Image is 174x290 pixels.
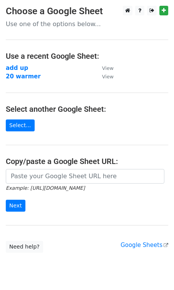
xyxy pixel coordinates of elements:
a: View [94,65,114,71]
a: 20 warmer [6,73,41,80]
small: View [102,74,114,80]
a: Select... [6,119,35,131]
a: Need help? [6,241,43,253]
a: Google Sheets [120,242,168,249]
h3: Choose a Google Sheet [6,6,168,17]
h4: Use a recent Google Sheet: [6,51,168,61]
small: View [102,65,114,71]
h4: Select another Google Sheet: [6,104,168,114]
small: Example: [URL][DOMAIN_NAME] [6,185,85,191]
h4: Copy/paste a Google Sheet URL: [6,157,168,166]
input: Next [6,200,25,212]
a: View [94,73,114,80]
input: Paste your Google Sheet URL here [6,169,164,184]
p: Use one of the options below... [6,20,168,28]
a: add up [6,65,28,71]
